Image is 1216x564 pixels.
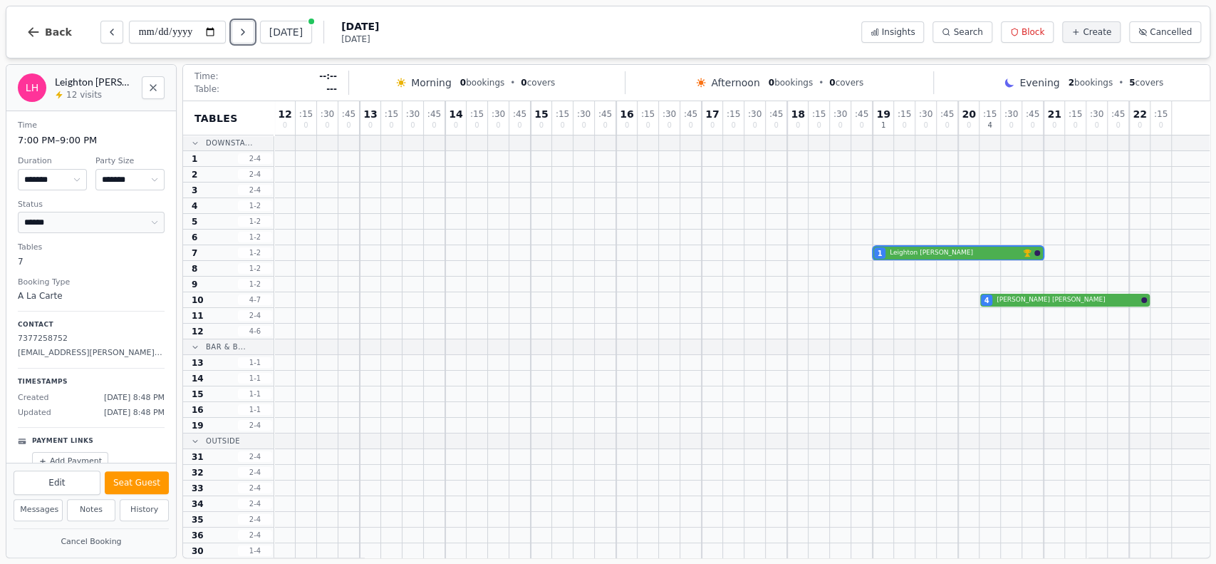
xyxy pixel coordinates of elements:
span: 14 [449,109,462,119]
button: Messages [14,499,63,521]
dd: 7:00 PM – 9:00 PM [18,133,165,148]
button: Back [15,15,83,49]
p: Payment Links [32,436,93,446]
span: : 15 [727,110,740,118]
dd: 7 [18,255,165,268]
span: 1 - 2 [238,232,272,242]
span: 2 - 4 [238,420,272,431]
span: 2 - 4 [238,310,272,321]
button: Block [1001,21,1054,43]
span: 31 [192,451,204,463]
span: 19 [876,109,890,119]
span: 15 [534,109,548,119]
button: Search [932,21,992,43]
span: : 30 [321,110,334,118]
span: 1 - 1 [238,373,272,384]
span: 1 [878,248,883,259]
span: 16 [620,109,633,119]
span: 33 [192,483,204,494]
span: 0 [902,122,906,129]
span: covers [1129,77,1163,88]
span: 22 [1133,109,1146,119]
span: : 15 [812,110,826,118]
span: • [510,77,515,88]
span: Leighton [PERSON_NAME] [890,248,1020,258]
span: 0 [517,122,521,129]
span: 5 [1129,78,1135,88]
span: 10 [192,294,204,306]
span: Created [18,392,49,404]
span: 2 - 4 [238,514,272,525]
span: 0 [496,122,500,129]
span: 0 [1158,122,1163,129]
span: 2 - 4 [238,153,272,164]
dt: Time [18,120,165,132]
span: Insights [882,26,915,38]
button: Close [142,76,165,99]
span: 2 - 4 [238,169,272,180]
span: : 15 [470,110,484,118]
span: : 30 [833,110,847,118]
span: : 30 [662,110,676,118]
span: 11 [192,310,204,322]
span: : 45 [513,110,526,118]
span: 0 [838,122,842,129]
dt: Tables [18,242,165,254]
span: : 45 [342,110,355,118]
span: 35 [192,514,204,525]
span: 5 [192,216,197,227]
span: 0 [1052,122,1056,129]
span: : 15 [983,110,997,118]
span: 2 [192,169,197,180]
button: Edit [14,471,100,495]
span: 6 [192,232,197,243]
span: 32 [192,467,204,478]
span: Time: [194,71,218,82]
dt: Booking Type [18,277,165,289]
div: LH [18,73,46,102]
span: bookings [769,77,813,88]
span: 0 [460,78,466,88]
span: Evening [1019,76,1059,90]
span: : 30 [577,110,591,118]
span: Back [45,27,72,37]
span: 2 - 4 [238,451,272,462]
span: 17 [705,109,719,119]
span: 0 [645,122,650,129]
span: : 45 [427,110,441,118]
span: : 45 [1026,110,1039,118]
span: : 15 [556,110,569,118]
span: --:-- [319,71,337,82]
span: Morning [411,76,452,90]
span: 1 - 1 [238,389,272,399]
span: 1 - 2 [238,263,272,274]
span: 0 [1073,122,1077,129]
span: 4 [192,200,197,212]
span: 0 [581,122,586,129]
span: 1 - 2 [238,247,272,258]
dt: Duration [18,155,87,168]
span: 4 - 7 [238,294,272,305]
span: 12 [278,109,291,119]
span: 0 [603,122,607,129]
span: 0 [560,122,564,129]
span: 4 [987,122,992,129]
span: 0 [454,122,458,129]
button: Create [1062,21,1121,43]
span: 2 - 4 [238,467,272,478]
span: 12 visits [66,89,102,101]
span: 9 [192,279,197,290]
span: 0 [368,122,373,129]
span: 1 - 1 [238,357,272,368]
span: covers [521,77,555,88]
span: 2 [1068,78,1074,88]
span: 0 [923,122,927,129]
span: 12 [192,326,204,337]
span: 14 [192,373,204,384]
span: 16 [192,404,204,416]
p: Timestamps [18,377,165,387]
span: 0 [1138,122,1142,129]
span: 13 [192,357,204,369]
span: 1 - 2 [238,279,272,289]
span: Create [1083,26,1111,38]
